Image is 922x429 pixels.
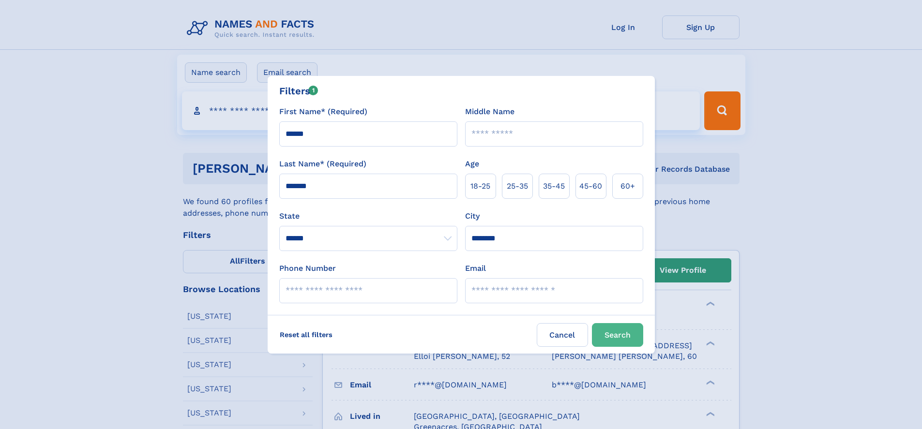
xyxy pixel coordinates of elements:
[279,263,336,274] label: Phone Number
[465,263,486,274] label: Email
[279,106,367,118] label: First Name* (Required)
[579,180,602,192] span: 45‑60
[279,84,318,98] div: Filters
[279,158,366,170] label: Last Name* (Required)
[465,210,480,222] label: City
[507,180,528,192] span: 25‑35
[470,180,490,192] span: 18‑25
[537,323,588,347] label: Cancel
[620,180,635,192] span: 60+
[465,106,514,118] label: Middle Name
[273,323,339,346] label: Reset all filters
[279,210,457,222] label: State
[465,158,479,170] label: Age
[543,180,565,192] span: 35‑45
[592,323,643,347] button: Search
